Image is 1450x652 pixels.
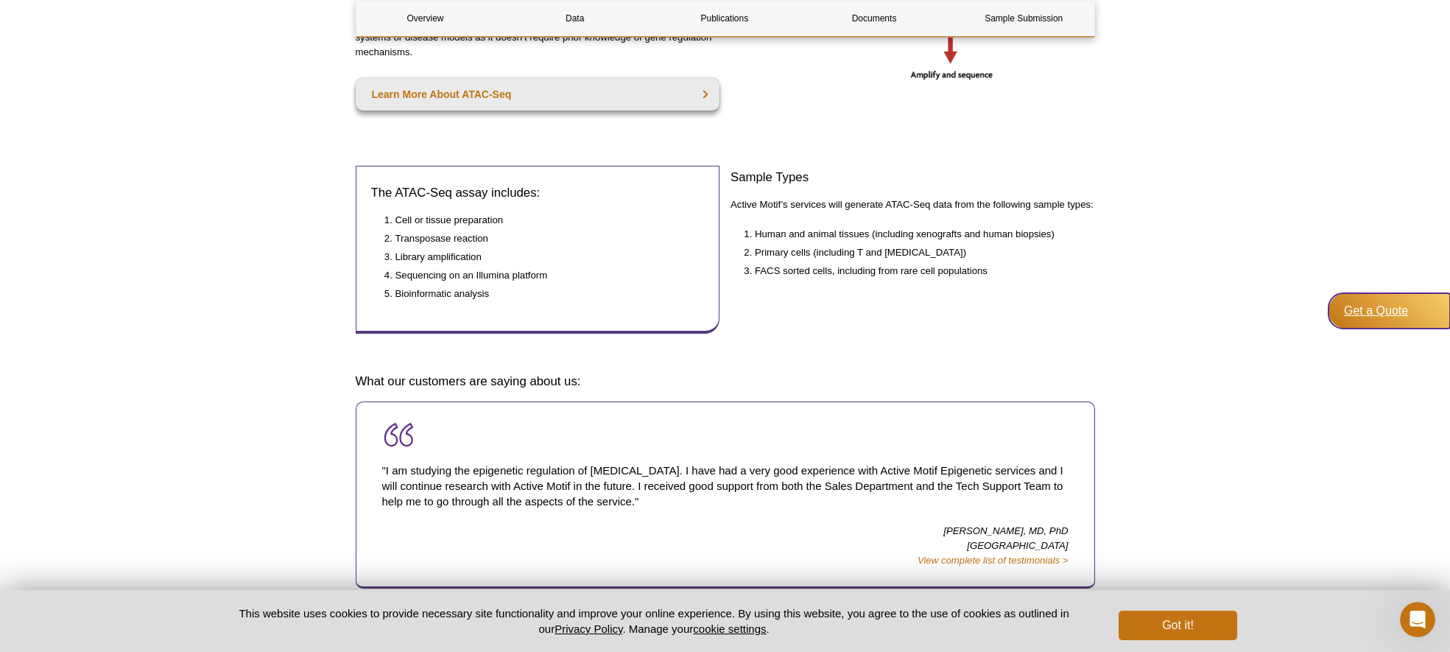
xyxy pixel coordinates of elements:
p: "I am studying the epigenetic regulation of [MEDICAL_DATA]. I have had a very good experience wit... [382,448,1069,524]
h3: The ATAC-Seq assay includes: [371,184,705,202]
li: Cell or tissue preparation [395,213,690,228]
a: View complete list of testimonials > [918,555,1069,566]
li: FACS sorted cells, including from rare cell populations [755,264,1080,278]
li: Human and animal tissues (including xenografts and human biopsies) [755,227,1080,242]
li: Bioinformatic analysis [395,287,690,301]
p: [PERSON_NAME], MD, PhD [GEOGRAPHIC_DATA] [382,524,1069,568]
a: Overview [356,1,495,36]
li: Sequencing on an Illumina platform [395,268,690,283]
li: Transposase reaction [395,231,690,246]
button: cookie settings [693,623,766,635]
h3: What our customers are saying about us: [356,373,1095,390]
a: Data [506,1,644,36]
a: Documents [805,1,943,36]
h3: Sample Types [731,169,1095,186]
a: Learn More About ATAC-Seq [356,78,720,111]
button: Got it! [1119,611,1236,640]
div: Get a Quote [1328,293,1450,329]
iframe: Intercom live chat [1400,602,1435,637]
li: Primary cells (including T and [MEDICAL_DATA]) [755,245,1080,260]
a: Privacy Policy [555,623,622,635]
a: Sample Submission [954,1,1093,36]
li: Library amplification [395,250,690,264]
p: This website uses cookies to provide necessary site functionality and improve your online experie... [214,606,1095,637]
a: Publications [655,1,794,36]
a: Get a Quote [1340,293,1450,329]
p: Active Motif’s services will generate ATAC-Seq data from the following sample types: [731,197,1095,212]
